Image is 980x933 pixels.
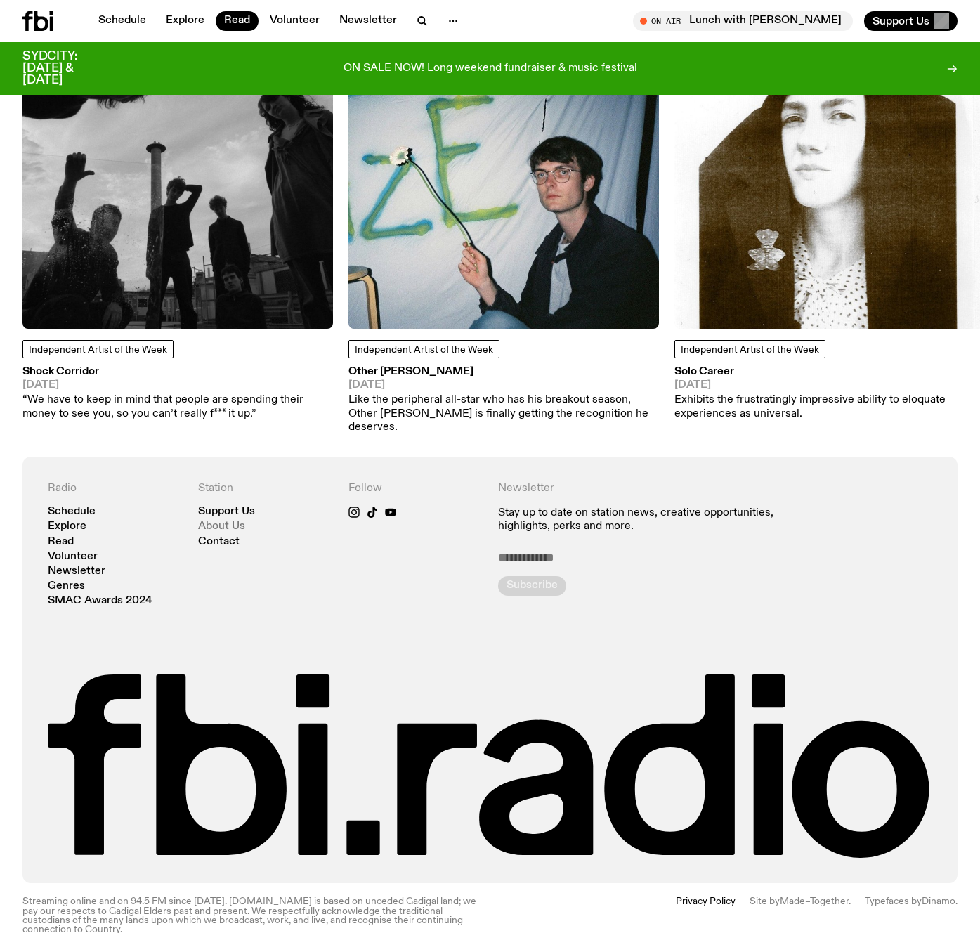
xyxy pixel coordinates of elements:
[955,896,958,906] span: .
[873,15,929,27] span: Support Us
[216,11,259,31] a: Read
[355,345,493,355] span: Independent Artist of the Week
[48,507,96,517] a: Schedule
[498,576,566,596] button: Subscribe
[29,345,167,355] span: Independent Artist of the Week
[498,507,782,533] p: Stay up to date on station news, creative opportunities, highlights, perks and more.
[750,896,780,906] span: Site by
[198,507,255,517] a: Support Us
[261,11,328,31] a: Volunteer
[22,367,333,377] h3: Shock Corridor
[348,367,659,377] h3: Other [PERSON_NAME]
[674,340,825,358] a: Independent Artist of the Week
[48,537,74,547] a: Read
[48,482,181,495] h4: Radio
[498,482,782,495] h4: Newsletter
[348,393,659,434] p: Like the peripheral all-star who has his breakout season, Other [PERSON_NAME] is finally getting ...
[633,11,853,31] button: On AirLunch with [PERSON_NAME]
[331,11,405,31] a: Newsletter
[48,581,85,592] a: Genres
[780,896,849,906] a: Made–Together
[348,18,659,329] img: Other Joe sits to the right of frame, eyes acast, holding a flower with a long stem. He is sittin...
[22,51,112,86] h3: SYDCITY: [DATE] & [DATE]
[344,63,637,75] p: ON SALE NOW! Long weekend fundraiser & music festival
[348,367,659,434] a: Other [PERSON_NAME][DATE]Like the peripheral all-star who has his breakout season, Other [PERSON_...
[48,552,98,562] a: Volunteer
[22,380,333,391] span: [DATE]
[198,482,332,495] h4: Station
[22,340,174,358] a: Independent Artist of the Week
[922,896,955,906] a: Dinamo
[157,11,213,31] a: Explore
[48,521,86,532] a: Explore
[90,11,155,31] a: Schedule
[48,596,152,606] a: SMAC Awards 2024
[348,482,482,495] h4: Follow
[865,896,922,906] span: Typefaces by
[864,11,958,31] button: Support Us
[849,896,851,906] span: .
[348,340,499,358] a: Independent Artist of the Week
[48,566,105,577] a: Newsletter
[22,393,333,420] p: “We have to keep in mind that people are spending their money to see you, so you can’t really f**...
[681,345,819,355] span: Independent Artist of the Week
[198,521,245,532] a: About Us
[198,537,240,547] a: Contact
[22,367,333,421] a: Shock Corridor[DATE]“We have to keep in mind that people are spending their money to see you, so ...
[348,380,659,391] span: [DATE]
[22,18,333,329] img: A black and white image of the six members of Shock Corridor, cast slightly in shadow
